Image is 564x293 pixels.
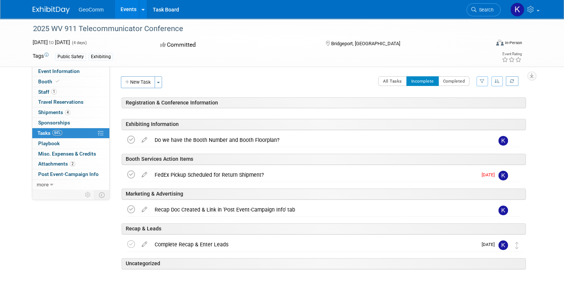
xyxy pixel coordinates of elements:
div: Recap & Leads [122,223,526,234]
span: 2 [70,161,75,167]
a: Attachments2 [32,159,109,169]
span: [DATE] [DATE] [33,39,70,45]
span: Misc. Expenses & Credits [38,151,96,157]
img: Format-Inperson.png [496,40,504,46]
td: Toggle Event Tabs [95,190,110,200]
div: Exhibiting Information [122,119,526,130]
a: Travel Reservations [32,97,109,107]
a: edit [138,172,151,178]
span: 84% [52,130,62,136]
span: more [37,182,49,187]
span: GeoComm [79,7,104,13]
img: ExhibitDay [33,6,70,14]
a: Sponsorships [32,118,109,128]
i: Move task [515,242,519,249]
span: Search [476,7,494,13]
img: Kelsey Winter [498,136,508,146]
div: Public Safety [55,53,86,61]
div: Uncategorized [122,258,526,269]
a: Post Event-Campaign Info [32,169,109,179]
div: Registration & Conference Information [122,97,526,108]
button: Completed [438,76,470,86]
span: Staff [38,89,57,95]
a: Search [466,3,501,16]
div: Marketing & Advertising [122,189,526,199]
div: Booth Services Action Items [122,154,526,164]
span: Shipments [38,109,70,115]
div: FedEx Pickup Scheduled for Return Shipment? [151,169,477,181]
span: Sponsorships [38,120,70,126]
i: Booth reservation complete [56,79,59,83]
div: Event Rating [502,52,522,56]
a: Shipments4 [32,107,109,117]
span: (4 days) [71,40,87,45]
a: Refresh [506,76,518,86]
a: edit [138,206,151,213]
span: [DATE] [482,172,498,177]
span: Bridgeport, [GEOGRAPHIC_DATA] [331,41,400,46]
button: Incomplete [406,76,439,86]
a: Staff1 [32,87,109,97]
img: Kelsey Winter [498,171,508,180]
div: Exhibiting [89,53,113,61]
img: Kevin O'Connell [510,3,524,17]
div: 2025 WV 911 Telecommunicator Conference [30,22,481,36]
button: New Task [121,76,155,88]
div: Do we have the Booth Number and Booth Floorplan? [151,134,484,146]
img: Kevin O'Connell [498,240,508,250]
div: Recap Doc Created & Link in 'Post Event-Campaign Info' tab [151,203,484,216]
a: Event Information [32,66,109,76]
span: Booth [38,79,61,84]
div: In-Person [505,40,522,46]
span: 1 [51,89,57,94]
span: Playbook [38,140,60,146]
span: Tasks [37,130,62,136]
div: Committed [158,39,314,51]
div: Complete Recap & Enter Leads [151,238,477,251]
td: Tags [33,52,49,61]
span: [DATE] [482,242,498,247]
span: Attachments [38,161,75,167]
img: Kelsey Winter [498,206,508,215]
span: Travel Reservations [38,99,83,105]
span: Post Event-Campaign Info [38,171,99,177]
div: Event Format [450,39,522,50]
a: Misc. Expenses & Credits [32,149,109,159]
a: more [32,180,109,190]
span: Event Information [38,68,80,74]
a: Playbook [32,139,109,149]
td: Personalize Event Tab Strip [82,190,95,200]
button: All Tasks [378,76,407,86]
span: to [48,39,55,45]
a: Booth [32,77,109,87]
a: edit [138,241,151,248]
a: edit [138,137,151,143]
a: Tasks84% [32,128,109,138]
span: 4 [65,110,70,115]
